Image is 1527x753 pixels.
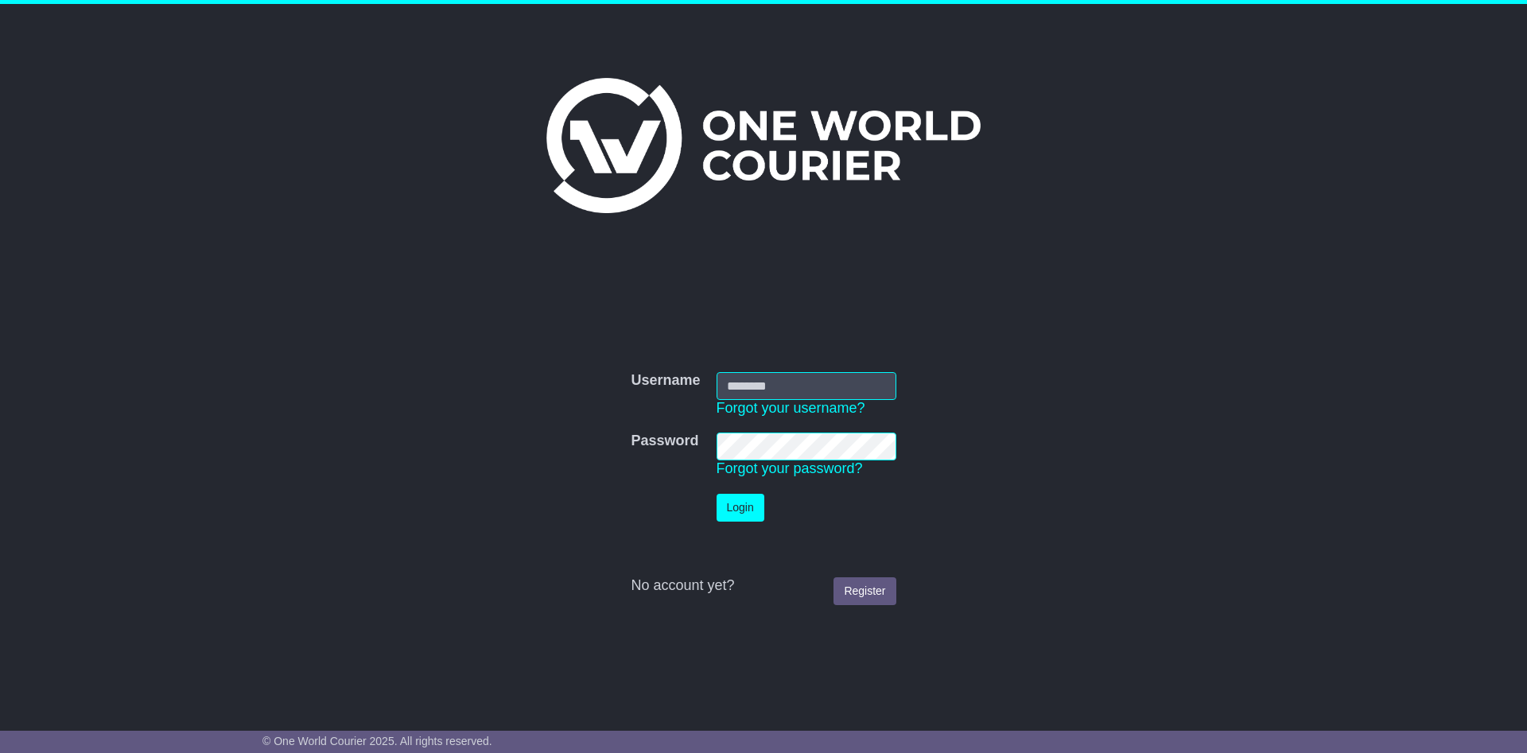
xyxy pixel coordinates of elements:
a: Forgot your username? [717,400,865,416]
div: No account yet? [631,577,896,595]
img: One World [546,78,981,213]
span: © One World Courier 2025. All rights reserved. [262,735,492,747]
a: Forgot your password? [717,460,863,476]
label: Password [631,433,698,450]
label: Username [631,372,700,390]
a: Register [833,577,896,605]
button: Login [717,494,764,522]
